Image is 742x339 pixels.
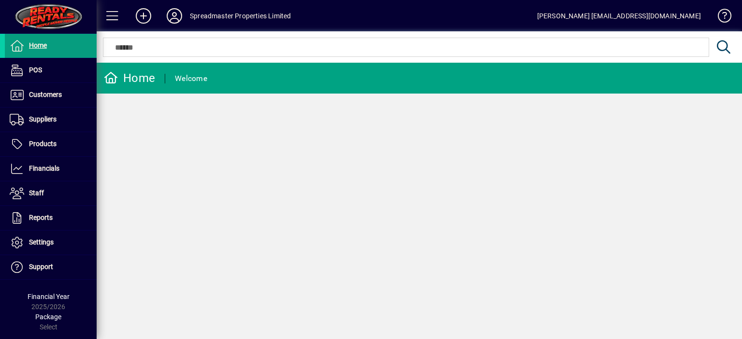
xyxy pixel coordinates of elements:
div: Spreadmaster Properties Limited [190,8,291,24]
button: Add [128,7,159,25]
a: POS [5,58,97,82]
button: Profile [159,7,190,25]
a: Knowledge Base [711,2,730,33]
span: Support [29,263,53,271]
span: Financial Year [28,293,70,300]
span: Home [29,41,47,49]
span: Suppliers [29,115,57,123]
a: Products [5,132,97,156]
a: Support [5,255,97,279]
div: Welcome [175,71,207,86]
span: Package [35,313,61,321]
span: Reports [29,214,53,221]
span: Customers [29,91,62,98]
a: Reports [5,206,97,230]
div: [PERSON_NAME] [EMAIL_ADDRESS][DOMAIN_NAME] [537,8,701,24]
a: Suppliers [5,108,97,132]
span: Staff [29,189,44,197]
span: POS [29,66,42,74]
div: Home [104,70,155,86]
span: Settings [29,238,54,246]
a: Staff [5,181,97,205]
span: Financials [29,164,59,172]
span: Products [29,140,57,148]
a: Customers [5,83,97,107]
a: Financials [5,157,97,181]
a: Settings [5,231,97,255]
